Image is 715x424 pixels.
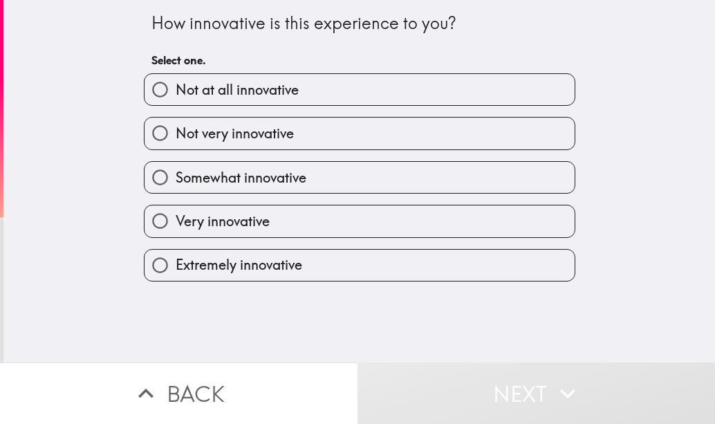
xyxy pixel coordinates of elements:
[145,118,575,149] button: Not very innovative
[176,80,299,100] span: Not at all innovative
[151,12,568,35] div: How innovative is this experience to you?
[145,74,575,105] button: Not at all innovative
[176,124,294,143] span: Not very innovative
[145,250,575,281] button: Extremely innovative
[145,205,575,237] button: Very innovative
[176,168,306,187] span: Somewhat innovative
[176,255,302,275] span: Extremely innovative
[151,53,568,68] h6: Select one.
[357,362,715,424] button: Next
[145,162,575,193] button: Somewhat innovative
[176,212,270,231] span: Very innovative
